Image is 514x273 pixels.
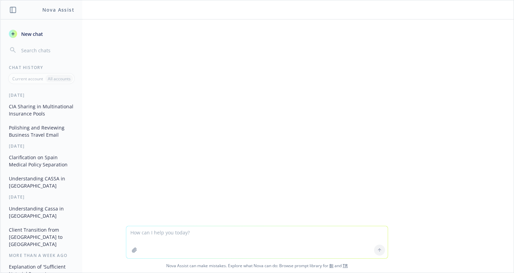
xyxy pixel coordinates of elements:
[42,6,74,13] h1: Nova Assist
[1,143,82,149] div: [DATE]
[1,65,82,70] div: Chat History
[329,263,333,269] a: BI
[3,259,511,273] span: Nova Assist can make mistakes. Explore what Nova can do: Browse prompt library for and
[6,101,77,119] button: CIA Sharing in Multinational Insurance Pools
[6,224,77,250] button: Client Transition from [GEOGRAPHIC_DATA] to [GEOGRAPHIC_DATA]
[6,28,77,40] button: New chat
[20,45,74,55] input: Search chats
[6,122,77,140] button: Polishing and Reviewing Business Travel Email
[12,76,43,82] p: Current account
[6,152,77,170] button: Clarification on Spain Medical Policy Separation
[6,203,77,221] button: Understanding Cassa in [GEOGRAPHIC_DATA]
[1,92,82,98] div: [DATE]
[1,194,82,200] div: [DATE]
[6,173,77,191] button: Understanding CASSA in [GEOGRAPHIC_DATA]
[48,76,71,82] p: All accounts
[1,252,82,258] div: More than a week ago
[20,30,43,38] span: New chat
[343,263,348,269] a: TR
